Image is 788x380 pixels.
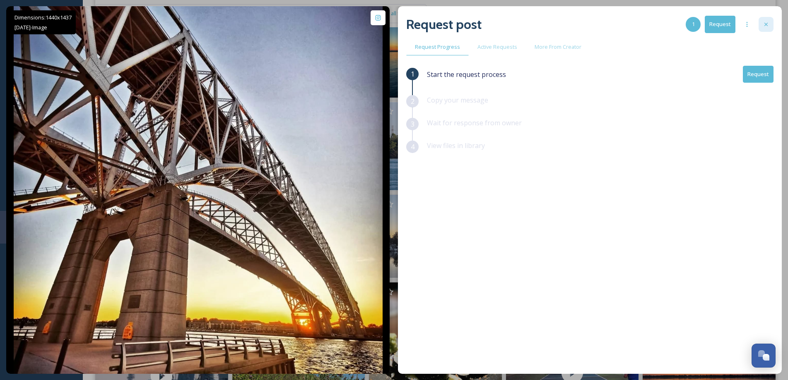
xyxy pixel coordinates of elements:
span: 2 [411,96,414,106]
span: More From Creator [535,43,581,51]
span: Request Progress [415,43,460,51]
span: Active Requests [477,43,517,51]
button: Open Chat [752,344,776,368]
span: 4 [411,142,414,152]
span: Copy your message [427,96,488,105]
button: Request [743,66,774,83]
span: Wait for response from owner [427,118,522,127]
span: 1 [411,69,414,79]
span: Start the request process [427,69,506,79]
span: 3 [411,119,414,129]
span: View files in library [427,141,485,150]
img: Bluewater Bridges Sarnia Ontario & Port Huron Michigan #myhome #bordercity #canadaandusa #sunset ... [14,6,383,374]
span: Dimensions: 1440 x 1437 [14,14,72,21]
span: 1 [692,20,695,28]
button: Request [705,16,735,33]
h2: Request post [406,14,482,34]
span: [DATE] - Image [14,24,47,31]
